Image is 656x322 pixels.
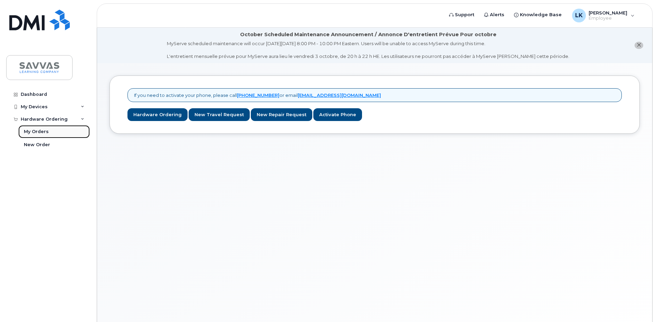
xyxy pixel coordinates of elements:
a: Activate Phone [313,108,362,121]
p: If you need to activate your phone, please call or email [134,92,381,99]
a: Hardware Ordering [127,108,188,121]
a: New Repair Request [251,108,312,121]
a: New Travel Request [189,108,250,121]
iframe: Messenger Launcher [626,292,651,317]
a: [PHONE_NUMBER] [237,92,279,98]
a: [EMAIL_ADDRESS][DOMAIN_NAME] [298,92,381,98]
button: close notification [635,42,643,49]
div: MyServe scheduled maintenance will occur [DATE][DATE] 8:00 PM - 10:00 PM Eastern. Users will be u... [167,40,569,60]
div: October Scheduled Maintenance Announcement / Annonce D'entretient Prévue Pour octobre [240,31,496,38]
